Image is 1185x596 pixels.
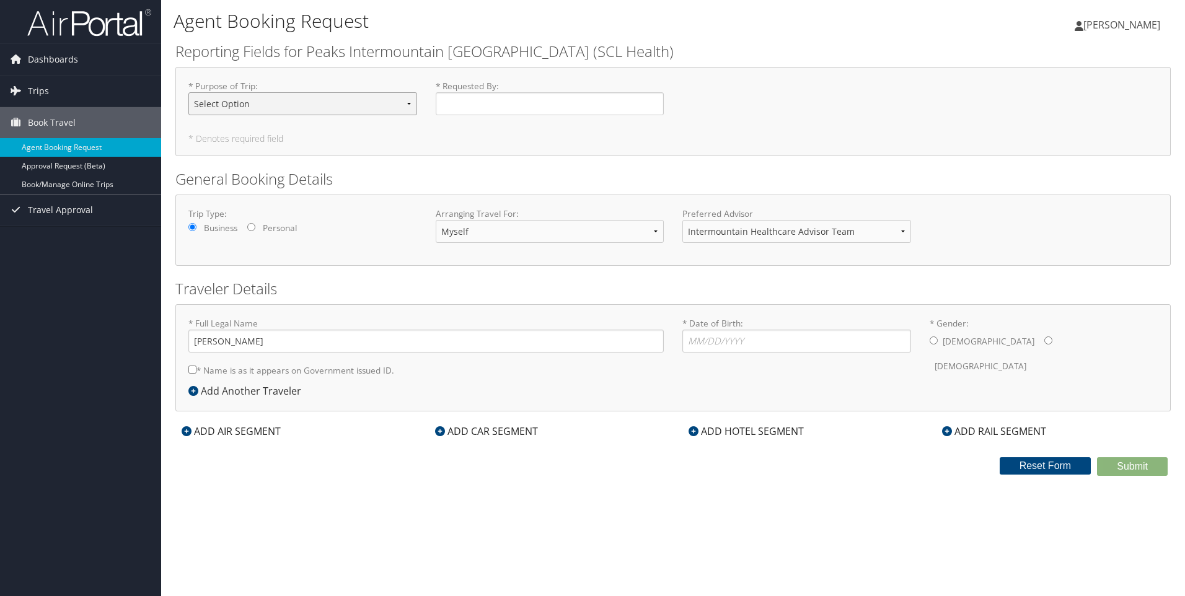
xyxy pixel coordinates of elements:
[188,80,417,125] label: * Purpose of Trip :
[936,424,1052,439] div: ADD RAIL SEGMENT
[28,44,78,75] span: Dashboards
[188,383,307,398] div: Add Another Traveler
[188,359,394,382] label: * Name is as it appears on Government issued ID.
[175,424,287,439] div: ADD AIR SEGMENT
[436,92,664,115] input: * Requested By:
[263,222,297,234] label: Personal
[175,41,1171,62] h2: Reporting Fields for Peaks Intermountain [GEOGRAPHIC_DATA] (SCL Health)
[188,134,1158,143] h5: * Denotes required field
[28,107,76,138] span: Book Travel
[682,330,911,353] input: * Date of Birth:
[188,330,664,353] input: * Full Legal Name
[188,317,664,353] label: * Full Legal Name
[28,195,93,226] span: Travel Approval
[188,366,196,374] input: * Name is as it appears on Government issued ID.
[436,80,664,115] label: * Requested By :
[1044,336,1052,344] input: * Gender:[DEMOGRAPHIC_DATA][DEMOGRAPHIC_DATA]
[1075,6,1173,43] a: [PERSON_NAME]
[682,317,911,353] label: * Date of Birth:
[682,424,810,439] div: ADD HOTEL SEGMENT
[188,92,417,115] select: * Purpose of Trip:
[930,336,938,344] input: * Gender:[DEMOGRAPHIC_DATA][DEMOGRAPHIC_DATA]
[1097,457,1168,476] button: Submit
[429,424,544,439] div: ADD CAR SEGMENT
[174,8,840,34] h1: Agent Booking Request
[28,76,49,107] span: Trips
[943,330,1034,353] label: [DEMOGRAPHIC_DATA]
[27,8,151,37] img: airportal-logo.png
[204,222,237,234] label: Business
[175,169,1171,190] h2: General Booking Details
[436,208,664,220] label: Arranging Travel For:
[930,317,1158,379] label: * Gender:
[175,278,1171,299] h2: Traveler Details
[935,354,1026,378] label: [DEMOGRAPHIC_DATA]
[188,208,417,220] label: Trip Type:
[682,208,911,220] label: Preferred Advisor
[1000,457,1091,475] button: Reset Form
[1083,18,1160,32] span: [PERSON_NAME]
